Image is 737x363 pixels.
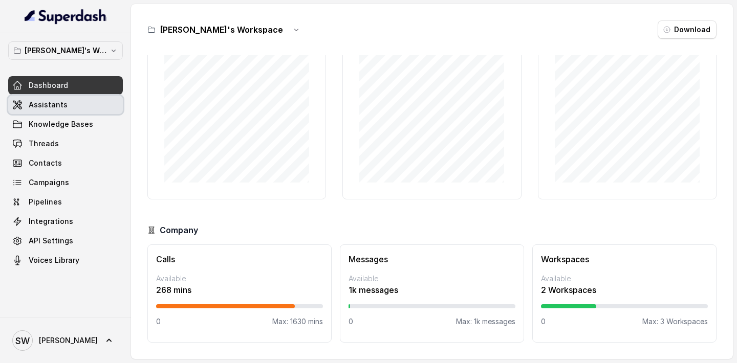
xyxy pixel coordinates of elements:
a: Contacts [8,154,123,172]
p: Available [156,274,323,284]
a: Knowledge Bases [8,115,123,133]
p: 0 [541,316,546,327]
h3: Workspaces [541,253,708,265]
button: Download [658,20,717,39]
a: Voices Library [8,251,123,269]
span: Dashboard [29,80,68,90]
span: Pipelines [29,197,62,207]
img: light.svg [25,8,107,25]
span: Assistants [29,100,68,110]
a: Dashboard [8,76,123,95]
a: API Settings [8,232,123,250]
button: [PERSON_NAME]'s Workspace [8,41,123,60]
span: Knowledge Bases [29,119,93,129]
p: Max: 1k messages [456,316,515,327]
span: API Settings [29,236,73,246]
span: Voices Library [29,255,79,265]
p: 268 mins [156,284,323,296]
p: Max: 3 Workspaces [642,316,708,327]
p: [PERSON_NAME]'s Workspace [25,44,106,57]
span: [PERSON_NAME] [39,335,98,346]
a: Pipelines [8,193,123,211]
h3: Calls [156,253,323,265]
a: Threads [8,134,123,153]
p: 0 [349,316,353,327]
span: Threads [29,139,59,149]
p: 1k messages [349,284,515,296]
span: Contacts [29,158,62,168]
p: Max: 1630 mins [272,316,323,327]
text: SW [15,335,30,346]
a: Assistants [8,96,123,114]
a: Integrations [8,212,123,231]
h3: Company [160,224,198,236]
p: Available [349,274,515,284]
h3: [PERSON_NAME]'s Workspace [160,24,283,36]
h3: Messages [349,253,515,265]
a: Campaigns [8,173,123,192]
p: 2 Workspaces [541,284,708,296]
span: Integrations [29,216,73,226]
p: 0 [156,316,161,327]
p: Available [541,274,708,284]
span: Campaigns [29,177,69,188]
a: [PERSON_NAME] [8,326,123,355]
